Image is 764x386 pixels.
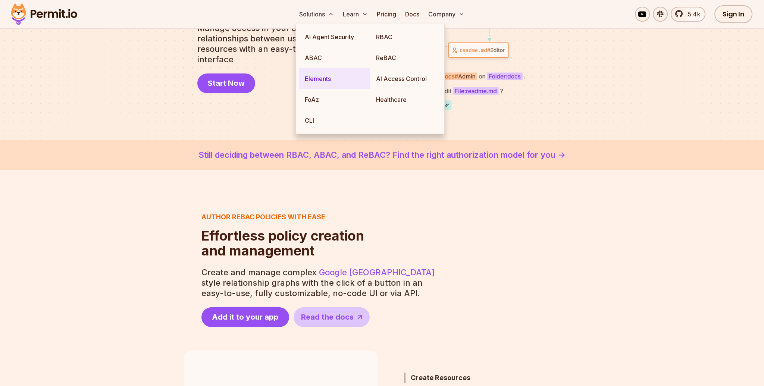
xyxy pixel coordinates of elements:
[370,47,441,68] a: ReBAC
[299,47,370,68] a: ABAC
[301,312,354,322] span: Read the docs
[683,10,700,19] span: 5.4k
[212,312,279,322] span: Add it to your app
[208,78,245,88] span: Start Now
[370,89,441,110] a: Healthcare
[370,68,441,89] a: AI Access Control
[197,73,255,93] a: Start Now
[299,89,370,110] a: FoAz
[340,7,371,22] button: Learn
[370,26,441,47] a: RBAC
[299,68,370,89] a: Elements
[201,228,364,243] span: Effortless policy creation
[197,23,367,65] p: Manage access in your app based on relationships between users and resources with an easy-to-use,...
[404,373,541,383] button: Create Resources
[374,7,399,22] a: Pricing
[714,5,753,23] a: Sign In
[201,307,289,327] a: Add it to your app
[201,267,436,298] p: Create and manage complex style relationship graphs with the click of a button in an easy-to-use,...
[201,228,364,258] h2: and management
[296,7,337,22] button: Solutions
[201,212,364,222] h3: Author ReBAC policies with ease
[425,7,467,22] button: Company
[18,149,746,161] a: Still deciding between RBAC, ABAC, and ReBAC? Find the right authorization model for you ->
[319,267,435,277] a: Google [GEOGRAPHIC_DATA]
[299,26,370,47] a: AI Agent Security
[299,110,370,131] a: CLI
[402,7,422,22] a: Docs
[671,7,705,22] a: 5.4k
[7,1,81,27] img: Permit logo
[411,373,541,383] h3: Create Resources
[294,307,370,327] a: Read the docs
